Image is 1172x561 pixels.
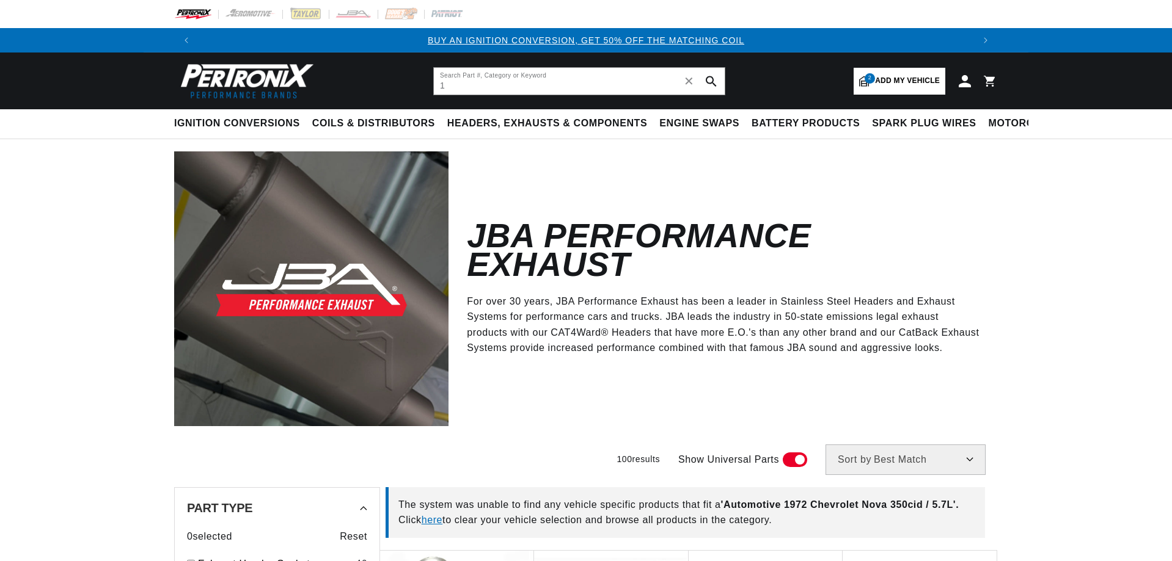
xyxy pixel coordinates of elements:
button: Translation missing: en.sections.announcements.next_announcement [973,28,998,52]
div: The system was unable to find any vehicle specific products that fit a Click to clear your vehicl... [386,487,985,538]
a: 2Add my vehicle [854,68,945,95]
span: 2 [865,73,875,84]
button: Translation missing: en.sections.announcements.previous_announcement [174,28,199,52]
summary: Spark Plug Wires [866,109,982,138]
span: 100 results [617,454,660,464]
h2: JBA Performance Exhaust [467,222,980,279]
img: JBA Performance Exhaust [174,151,449,425]
a: here [422,515,442,525]
summary: Engine Swaps [653,109,745,138]
span: Sort by [838,455,871,465]
span: 0 selected [187,529,232,545]
span: Part Type [187,502,252,514]
span: ' Automotive 1972 Chevrolet Nova 350cid / 5.7L '. [721,499,959,510]
slideshow-component: Translation missing: en.sections.announcements.announcement_bar [144,28,1028,52]
summary: Ignition Conversions [174,109,306,138]
select: Sort by [826,444,986,475]
input: Search Part #, Category or Keyword [434,68,725,95]
span: Motorcycle [989,117,1061,130]
span: Add my vehicle [875,75,940,87]
summary: Battery Products [745,109,866,138]
span: Spark Plug Wires [872,117,976,130]
span: Battery Products [752,117,860,130]
span: Show Universal Parts [678,452,779,468]
p: For over 30 years, JBA Performance Exhaust has been a leader in Stainless Steel Headers and Exhau... [467,294,980,356]
button: search button [698,68,725,95]
span: Coils & Distributors [312,117,435,130]
summary: Coils & Distributors [306,109,441,138]
summary: Motorcycle [983,109,1068,138]
summary: Headers, Exhausts & Components [441,109,653,138]
span: Engine Swaps [659,117,739,130]
div: Announcement [199,34,973,47]
img: Pertronix [174,60,315,102]
span: Ignition Conversions [174,117,300,130]
span: Headers, Exhausts & Components [447,117,647,130]
span: Reset [340,529,367,545]
div: 1 of 3 [199,34,973,47]
a: BUY AN IGNITION CONVERSION, GET 50% OFF THE MATCHING COIL [428,35,744,45]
